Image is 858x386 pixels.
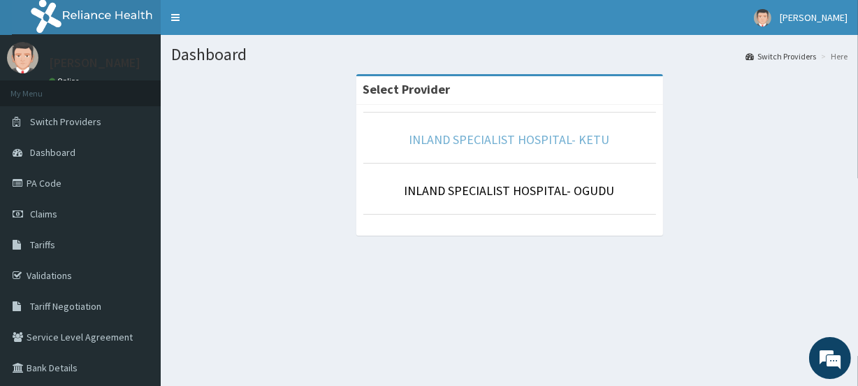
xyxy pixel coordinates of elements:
a: INLAND SPECIALIST HOSPITAL- KETU [409,131,610,148]
li: Here [817,50,848,62]
a: Online [49,76,82,86]
img: User Image [7,42,38,73]
span: Dashboard [30,146,75,159]
a: INLAND SPECIALIST HOSPITAL- OGUDU [405,183,615,199]
span: Claims [30,208,57,220]
h1: Dashboard [171,45,848,64]
a: Switch Providers [746,50,816,62]
p: [PERSON_NAME] [49,57,140,69]
img: User Image [754,9,771,27]
strong: Select Provider [363,81,451,97]
span: [PERSON_NAME] [780,11,848,24]
span: Tariff Negotiation [30,300,101,313]
span: Switch Providers [30,115,101,128]
span: Tariffs [30,238,55,251]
